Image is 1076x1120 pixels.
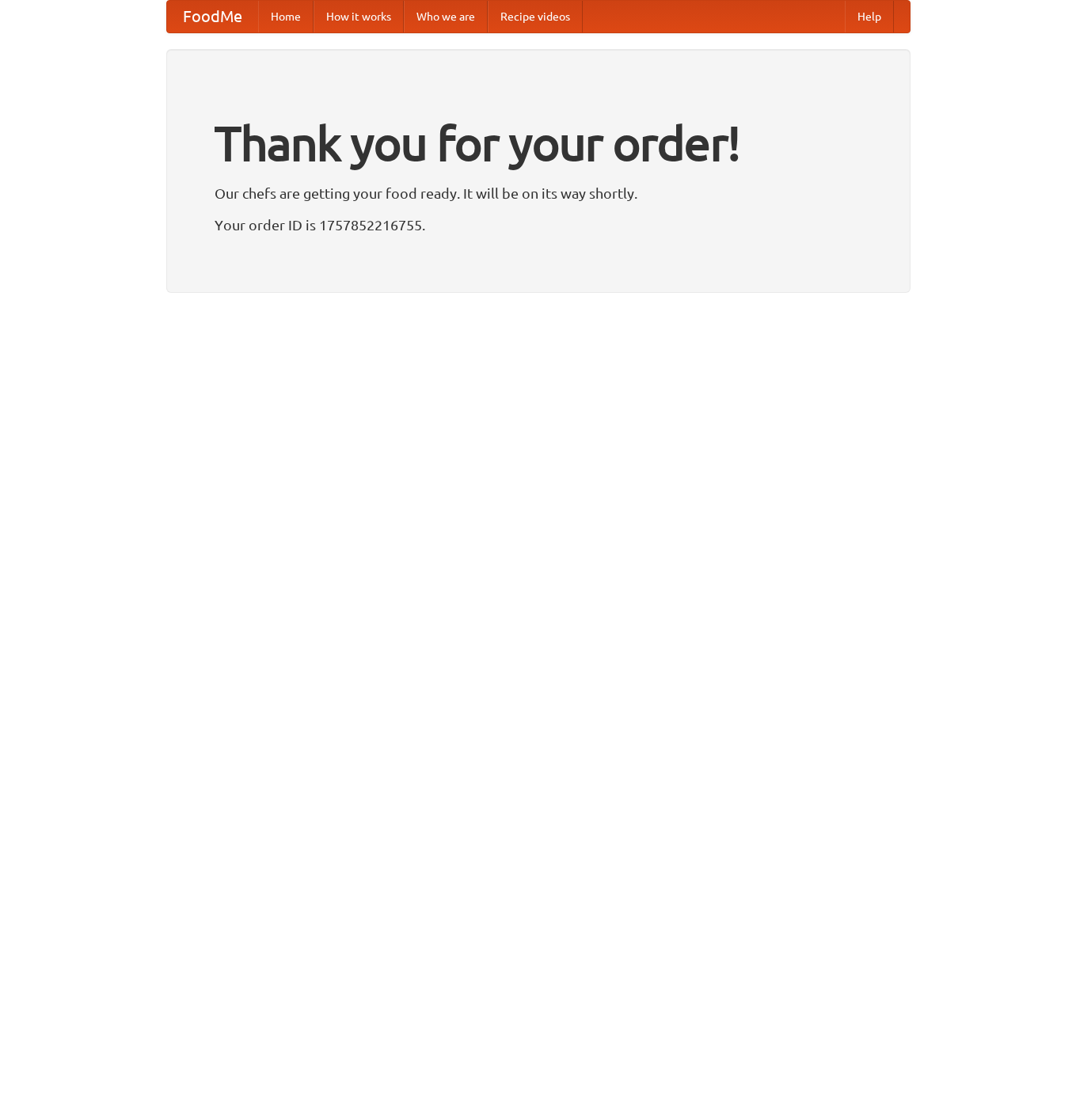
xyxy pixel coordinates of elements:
a: FoodMe [167,1,258,32]
a: Help [845,1,894,32]
p: Our chefs are getting your food ready. It will be on its way shortly. [215,181,862,205]
a: Recipe videos [488,1,583,32]
a: Who we are [404,1,488,32]
p: Your order ID is 1757852216755. [215,213,862,237]
a: Home [258,1,314,32]
a: How it works [314,1,404,32]
h1: Thank you for your order! [215,105,862,181]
